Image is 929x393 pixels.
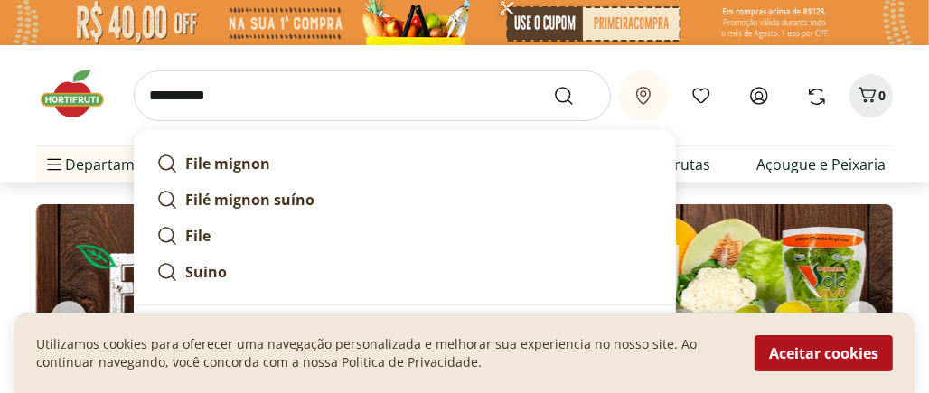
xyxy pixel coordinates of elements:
button: next [828,301,893,337]
img: Hortifruti [36,67,127,121]
p: Utilizamos cookies para oferecer uma navegação personalizada e melhorar sua experiencia no nosso ... [36,335,733,371]
button: Menu [43,143,65,186]
a: File [149,218,661,254]
button: previous [36,301,101,337]
button: Submit Search [553,85,596,107]
strong: Suino [185,262,227,282]
strong: Filé mignon suíno [185,190,314,210]
input: search [134,70,611,121]
span: 0 [878,87,886,104]
span: Departamentos [43,143,174,186]
a: File mignon [149,145,661,182]
a: Açougue e Peixaria [756,154,886,175]
strong: File mignon [185,154,270,173]
a: Suino [149,254,661,290]
button: Aceitar cookies [755,335,893,371]
strong: File [185,226,211,246]
a: Filé mignon suíno [149,182,661,218]
button: Carrinho [849,74,893,117]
